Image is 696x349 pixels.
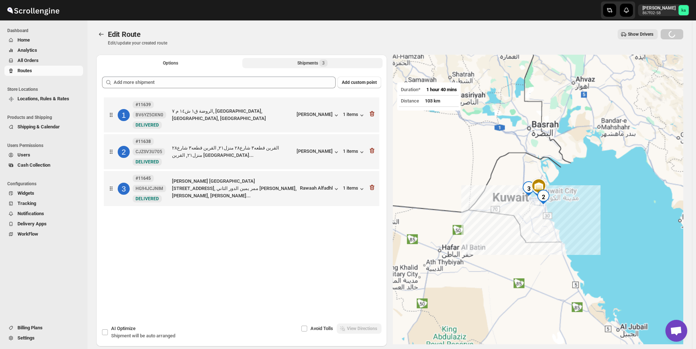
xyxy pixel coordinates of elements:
[4,198,83,209] button: Tracking
[310,326,333,331] span: Avoid Tolls
[17,162,50,168] span: Cash Collection
[136,149,162,155] span: CJZSV3U705
[136,112,163,118] span: BV6YZ5OXN0
[96,29,106,39] button: Routes
[642,5,676,11] p: [PERSON_NAME]
[533,187,554,207] div: 2
[7,143,84,148] span: Users Permissions
[136,176,151,181] b: #11645
[108,30,141,39] span: Edit Route
[342,80,377,85] span: Add custom point
[163,60,178,66] span: Options
[4,209,83,219] button: Notifications
[4,160,83,170] button: Cash Collection
[17,37,30,43] span: Home
[118,109,130,121] div: 1
[111,333,175,338] span: Shipment will be auto arranged
[4,323,83,333] button: Billing Plans
[337,77,381,88] button: Add custom point
[4,55,83,66] button: All Orders
[628,31,653,37] span: Show Drivers
[7,115,84,120] span: Products and Shipping
[297,148,340,156] button: [PERSON_NAME]
[4,45,83,55] button: Analytics
[118,183,130,195] div: 3
[4,122,83,132] button: Shipping & Calendar
[17,231,38,237] span: WorkFlow
[101,58,241,68] button: All Route Options
[96,71,387,301] div: Selected Shipments
[4,66,83,76] button: Routes
[136,139,151,144] b: #11638
[679,5,689,15] span: khaled alrashidi
[297,59,328,67] div: Shipments
[104,97,379,132] div: 1#11639BV6YZ5OXN0NewDELIVEREDالروضة ق١ ش١٤ م ٧, [GEOGRAPHIC_DATA], [GEOGRAPHIC_DATA], [GEOGRAPHIC...
[665,320,687,342] div: Open chat
[17,190,34,196] span: Widgets
[136,186,163,191] span: HG94JCJNIM
[7,28,84,34] span: Dashboard
[4,94,83,104] button: Locations, Rules & Rates
[17,325,43,330] span: Billing Plans
[618,29,658,39] button: Show Drivers
[136,102,151,107] b: #11639
[343,185,365,193] button: 1 items
[343,112,365,119] button: 1 items
[7,181,84,187] span: Configurations
[17,58,39,63] span: All Orders
[401,87,421,92] span: Duration*
[681,8,686,13] text: ka
[17,201,36,206] span: Tracking
[4,229,83,239] button: WorkFlow
[136,159,159,164] span: DELIVERED
[642,11,676,15] p: 867f02-58
[519,178,539,199] div: 3
[343,148,365,156] button: 1 items
[17,335,35,341] span: Settings
[4,150,83,160] button: Users
[17,211,44,216] span: Notifications
[242,58,383,68] button: Selected Shipments
[172,178,297,199] div: [PERSON_NAME] [GEOGRAPHIC_DATA][STREET_ADDRESS], ممر يمين الدور الثاني [PERSON_NAME], [PERSON_NAM...
[17,96,69,101] span: Locations, Rules & Rates
[17,152,30,158] span: Users
[638,4,689,16] button: User menu
[118,146,130,158] div: 2
[17,68,32,73] span: Routes
[4,333,83,343] button: Settings
[114,77,336,88] input: Add more shipment
[136,196,159,201] span: DELIVERED
[136,123,159,128] span: DELIVERED
[300,185,340,193] button: Rawaah Alfadhl
[401,98,419,104] span: Distance
[104,171,379,206] div: 3#11645HG94JCJNIMNewDELIVERED[PERSON_NAME] [GEOGRAPHIC_DATA][STREET_ADDRESS], ممر يمين الدور الثا...
[4,35,83,45] button: Home
[297,112,340,119] button: [PERSON_NAME]
[4,219,83,229] button: Delivery Apps
[425,98,440,104] span: 103 km
[4,188,83,198] button: Widgets
[17,221,47,226] span: Delivery Apps
[322,60,325,66] span: 3
[17,47,37,53] span: Analytics
[172,108,294,122] div: الروضة ق١ ش١٤ م ٧, [GEOGRAPHIC_DATA], [GEOGRAPHIC_DATA], [GEOGRAPHIC_DATA]
[111,326,136,331] span: AI Optimize
[426,87,457,92] span: 1 hour 40 mins
[172,144,294,159] div: القرين قطعه٣ شارع٢٨ منزل٢١, القرين قطعه٣ شارع٢٨ منزل٢١, القرين [GEOGRAPHIC_DATA]...
[17,124,60,129] span: Shipping & Calendar
[108,40,167,46] p: Edit/update your created route
[7,86,84,92] span: Store Locations
[104,134,379,169] div: 2#11638CJZSV3U705NewDELIVEREDالقرين قطعه٣ شارع٢٨ منزل٢١, القرين قطعه٣ شارع٢٨ منزل٢١, القرين [GEOG...
[6,1,60,19] img: ScrollEngine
